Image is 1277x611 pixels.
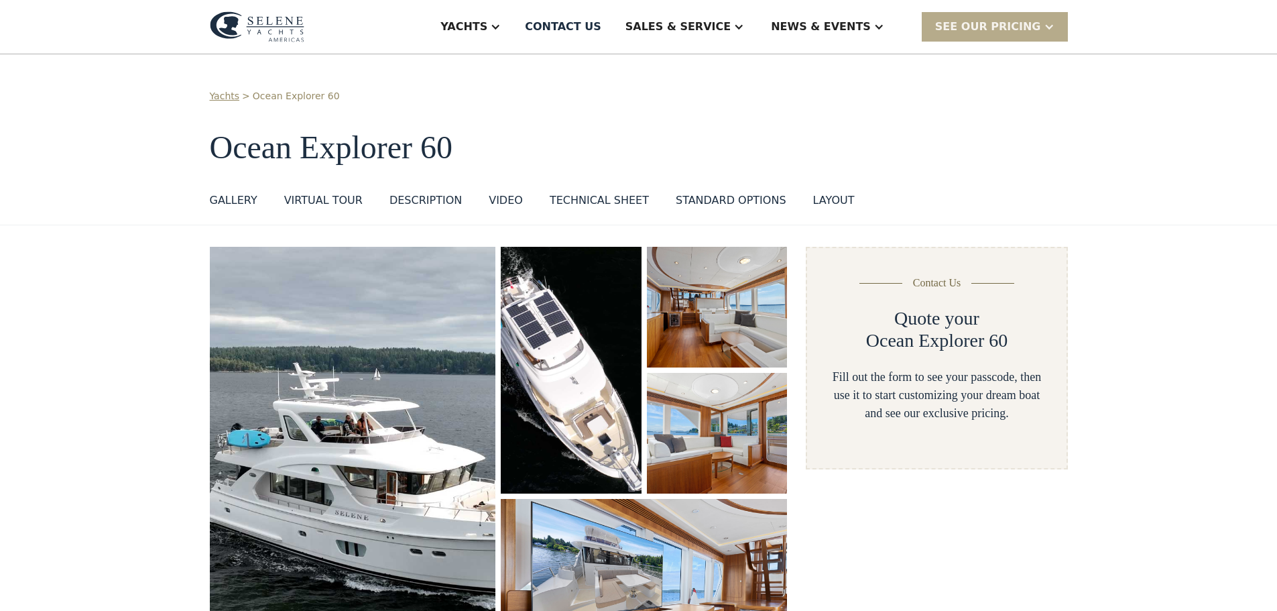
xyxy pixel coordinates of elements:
[894,307,979,330] h2: Quote your
[489,192,523,214] a: VIDEO
[284,192,363,214] a: VIRTUAL TOUR
[676,192,786,209] div: standard options
[389,192,462,214] a: DESCRIPTION
[771,19,871,35] div: News & EVENTS
[389,192,462,209] div: DESCRIPTION
[440,19,487,35] div: Yachts
[550,192,649,214] a: Technical sheet
[489,192,523,209] div: VIDEO
[829,368,1044,423] div: Fill out the form to see your passcode, then use it to start customizing your dream boat and see ...
[676,192,786,214] a: standard options
[210,89,240,103] a: Yachts
[210,130,1068,166] h1: Ocean Explorer 60
[813,192,855,214] a: layout
[284,192,363,209] div: VIRTUAL TOUR
[210,11,304,42] img: logo
[210,192,257,214] a: GALLERY
[253,89,340,103] a: Ocean Explorer 60
[625,19,731,35] div: Sales & Service
[210,192,257,209] div: GALLERY
[913,275,961,291] div: Contact Us
[550,192,649,209] div: Technical sheet
[242,89,250,103] div: >
[525,19,601,35] div: Contact US
[935,19,1041,35] div: SEE Our Pricing
[813,192,855,209] div: layout
[866,329,1008,352] h2: Ocean Explorer 60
